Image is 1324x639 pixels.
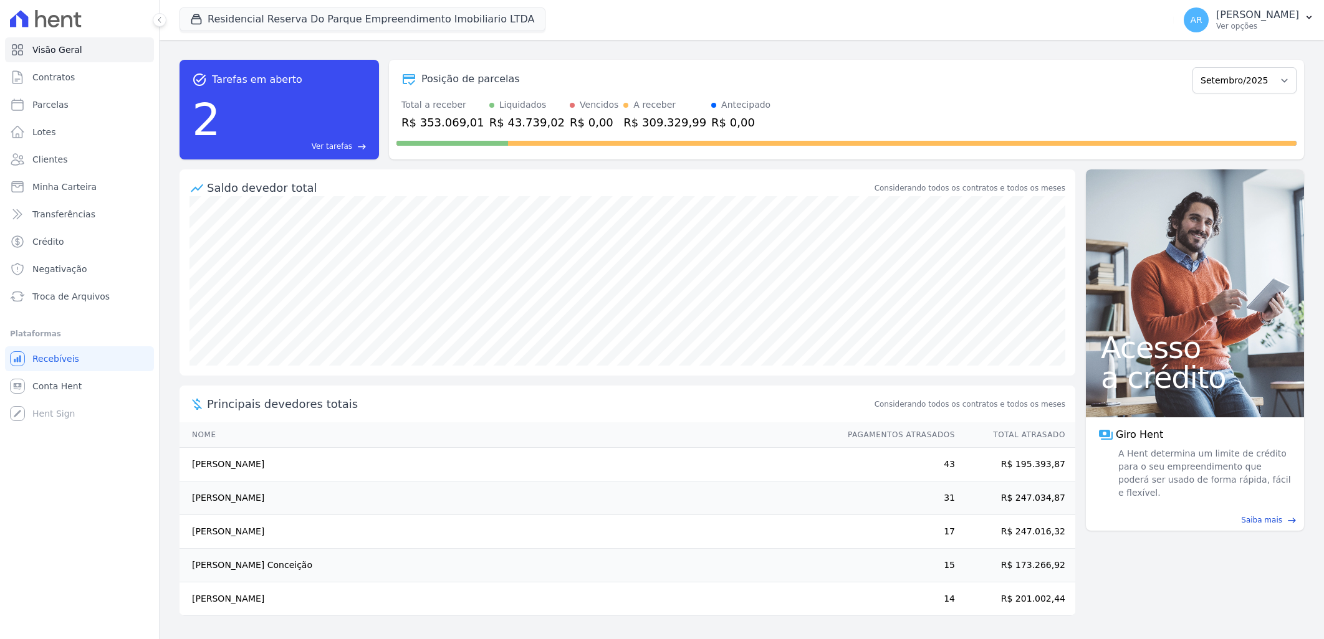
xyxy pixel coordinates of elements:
div: R$ 43.739,02 [489,114,565,131]
div: Total a receber [401,98,484,111]
div: A receber [633,98,676,111]
div: R$ 0,00 [570,114,618,131]
a: Conta Hent [5,374,154,399]
th: Nome [180,422,836,448]
a: Contratos [5,65,154,90]
span: Negativação [32,263,87,275]
td: [PERSON_NAME] [180,481,836,515]
span: Troca de Arquivos [32,290,110,303]
td: R$ 201.002,44 [956,582,1075,616]
td: 15 [836,549,956,582]
span: east [1287,516,1297,525]
span: Recebíveis [32,353,79,365]
span: AR [1190,16,1202,24]
a: Ver tarefas east [226,141,367,152]
span: Acesso [1101,333,1289,362]
div: R$ 0,00 [711,114,770,131]
a: Troca de Arquivos [5,284,154,309]
a: Lotes [5,120,154,144]
a: Saiba mais east [1093,514,1297,526]
td: [PERSON_NAME] [180,582,836,616]
span: Transferências [32,208,95,220]
a: Clientes [5,147,154,172]
span: Minha Carteira [32,181,97,193]
span: Conta Hent [32,380,82,392]
span: Principais devedores totais [207,395,872,412]
a: Recebíveis [5,346,154,371]
div: Considerando todos os contratos e todos os meses [875,182,1065,194]
td: 43 [836,448,956,481]
span: east [357,142,367,151]
a: Negativação [5,257,154,282]
td: R$ 247.016,32 [956,515,1075,549]
a: Minha Carteira [5,174,154,199]
a: Parcelas [5,92,154,117]
a: Crédito [5,229,154,254]
td: [PERSON_NAME] Conceição [180,549,836,582]
p: [PERSON_NAME] [1216,9,1299,21]
td: 31 [836,481,956,515]
span: task_alt [192,72,207,87]
p: Ver opções [1216,21,1299,31]
span: Crédito [32,235,64,248]
span: Contratos [32,71,75,83]
td: [PERSON_NAME] [180,448,836,481]
th: Total Atrasado [956,422,1075,448]
span: Saiba mais [1241,514,1282,526]
button: Residencial Reserva Do Parque Empreendimento Imobiliario LTDA [180,7,545,31]
a: Transferências [5,202,154,227]
span: Ver tarefas [312,141,352,152]
span: Considerando todos os contratos e todos os meses [875,399,1065,410]
a: Visão Geral [5,37,154,62]
div: Saldo devedor total [207,179,872,196]
span: A Hent determina um limite de crédito para o seu empreendimento que poderá ser usado de forma ráp... [1116,447,1292,499]
span: Giro Hent [1116,427,1163,442]
span: Parcelas [32,98,69,111]
div: Vencidos [580,98,618,111]
td: [PERSON_NAME] [180,515,836,549]
td: R$ 195.393,87 [956,448,1075,481]
div: R$ 353.069,01 [401,114,484,131]
div: R$ 309.329,99 [623,114,706,131]
div: Plataformas [10,326,149,341]
span: Lotes [32,126,56,138]
span: Tarefas em aberto [212,72,302,87]
button: AR [PERSON_NAME] Ver opções [1174,2,1324,37]
div: Posição de parcelas [421,72,520,87]
td: 17 [836,515,956,549]
span: Visão Geral [32,44,82,56]
span: a crédito [1101,362,1289,392]
div: Antecipado [721,98,770,111]
td: R$ 247.034,87 [956,481,1075,515]
div: Liquidados [499,98,547,111]
span: Clientes [32,153,67,166]
th: Pagamentos Atrasados [836,422,956,448]
div: 2 [192,87,221,152]
td: 14 [836,582,956,616]
td: R$ 173.266,92 [956,549,1075,582]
